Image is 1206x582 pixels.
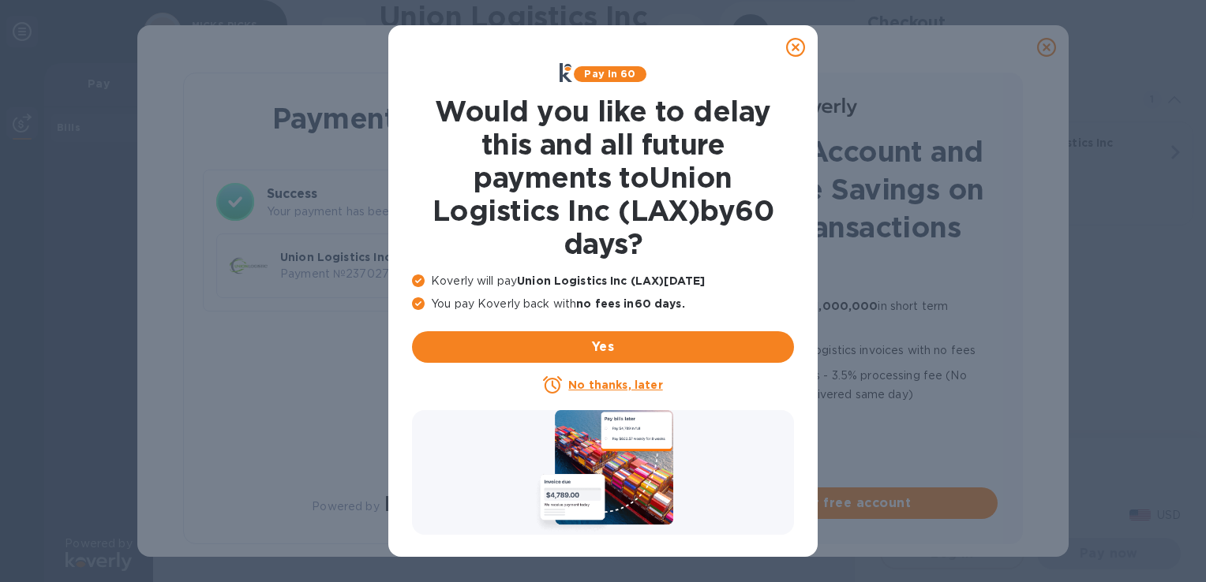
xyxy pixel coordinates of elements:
[650,487,998,519] button: Create your free account
[425,338,781,356] span: Yes
[791,98,857,117] img: Logo
[674,366,998,404] p: for Credit cards - 3.5% processing fee (No transaction limit, funds delivered same day)
[412,296,794,312] p: You pay Koverly back with
[448,266,534,282] p: $12,693.19
[209,99,555,138] h1: Payment Result
[517,274,705,287] b: Union Logistics Inc (LAX) [DATE]
[448,251,480,263] b: Total
[674,341,998,360] p: all logistics invoices with no fees
[674,369,734,382] b: Lower fee
[412,95,794,260] h1: Would you like to delay this and all future payments to Union Logistics Inc (LAX) by 60 days ?
[674,297,998,334] p: Quick approval for up to in short term financing
[576,297,684,310] b: no fees in 60 days .
[386,496,452,515] img: Logo
[663,494,985,513] span: Create your free account
[280,249,442,265] p: Union Logistics Inc (LAX)
[584,68,635,80] b: Pay in 60
[674,274,792,287] b: No transaction fees
[312,498,379,515] p: Powered by
[412,331,794,363] button: Yes
[412,273,794,289] p: Koverly will pay
[674,410,998,429] p: No transaction limit
[280,266,442,282] p: Payment № 23702703
[568,379,662,391] u: No thanks, later
[267,203,548,220] p: Your payment has been completed.
[267,185,548,203] h3: Success
[650,132,998,246] h1: Create an Account and Unlock Fee Savings on Future Transactions
[674,344,798,356] b: 60 more days to pay
[807,300,878,312] b: $1,000,000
